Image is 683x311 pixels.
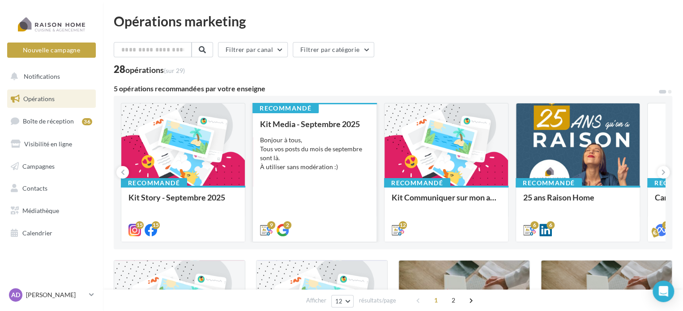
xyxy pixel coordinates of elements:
[125,66,185,74] div: opérations
[23,95,55,102] span: Opérations
[5,201,98,220] a: Médiathèque
[114,14,672,28] div: Opérations marketing
[22,229,52,237] span: Calendrier
[5,89,98,108] a: Opérations
[5,224,98,243] a: Calendrier
[11,290,20,299] span: AD
[121,178,187,188] div: Recommandé
[399,221,407,229] div: 12
[114,85,658,92] div: 5 opérations recommandées par votre enseigne
[218,42,288,57] button: Filtrer par canal
[331,295,354,307] button: 12
[293,42,374,57] button: Filtrer par catégorie
[26,290,85,299] p: [PERSON_NAME]
[5,179,98,198] a: Contacts
[530,221,538,229] div: 6
[22,207,59,214] span: Médiathèque
[7,43,96,58] button: Nouvelle campagne
[516,178,582,188] div: Recommandé
[283,221,291,229] div: 2
[653,281,674,302] div: Open Intercom Messenger
[5,157,98,176] a: Campagnes
[662,221,670,229] div: 3
[335,298,343,305] span: 12
[136,221,144,229] div: 15
[446,293,461,307] span: 2
[22,184,47,192] span: Contacts
[546,221,555,229] div: 6
[384,178,450,188] div: Recommandé
[359,296,396,305] span: résultats/page
[260,119,369,128] div: Kit Media - Septembre 2025
[429,293,443,307] span: 1
[164,67,185,74] span: (sur 29)
[5,67,94,86] button: Notifications
[128,193,238,211] div: Kit Story - Septembre 2025
[267,221,275,229] div: 9
[252,103,319,113] div: Recommandé
[5,111,98,131] a: Boîte de réception36
[392,193,501,211] div: Kit Communiquer sur mon activité
[82,118,92,125] div: 36
[260,136,369,171] div: Bonjour à tous, Tous vos posts du mois de septembre sont là. À utiliser sans modération :)
[24,72,60,80] span: Notifications
[23,117,74,125] span: Boîte de réception
[152,221,160,229] div: 15
[306,296,326,305] span: Afficher
[523,193,632,211] div: 25 ans Raison Home
[22,162,55,170] span: Campagnes
[114,64,185,74] div: 28
[7,286,96,303] a: AD [PERSON_NAME]
[5,135,98,153] a: Visibilité en ligne
[24,140,72,148] span: Visibilité en ligne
